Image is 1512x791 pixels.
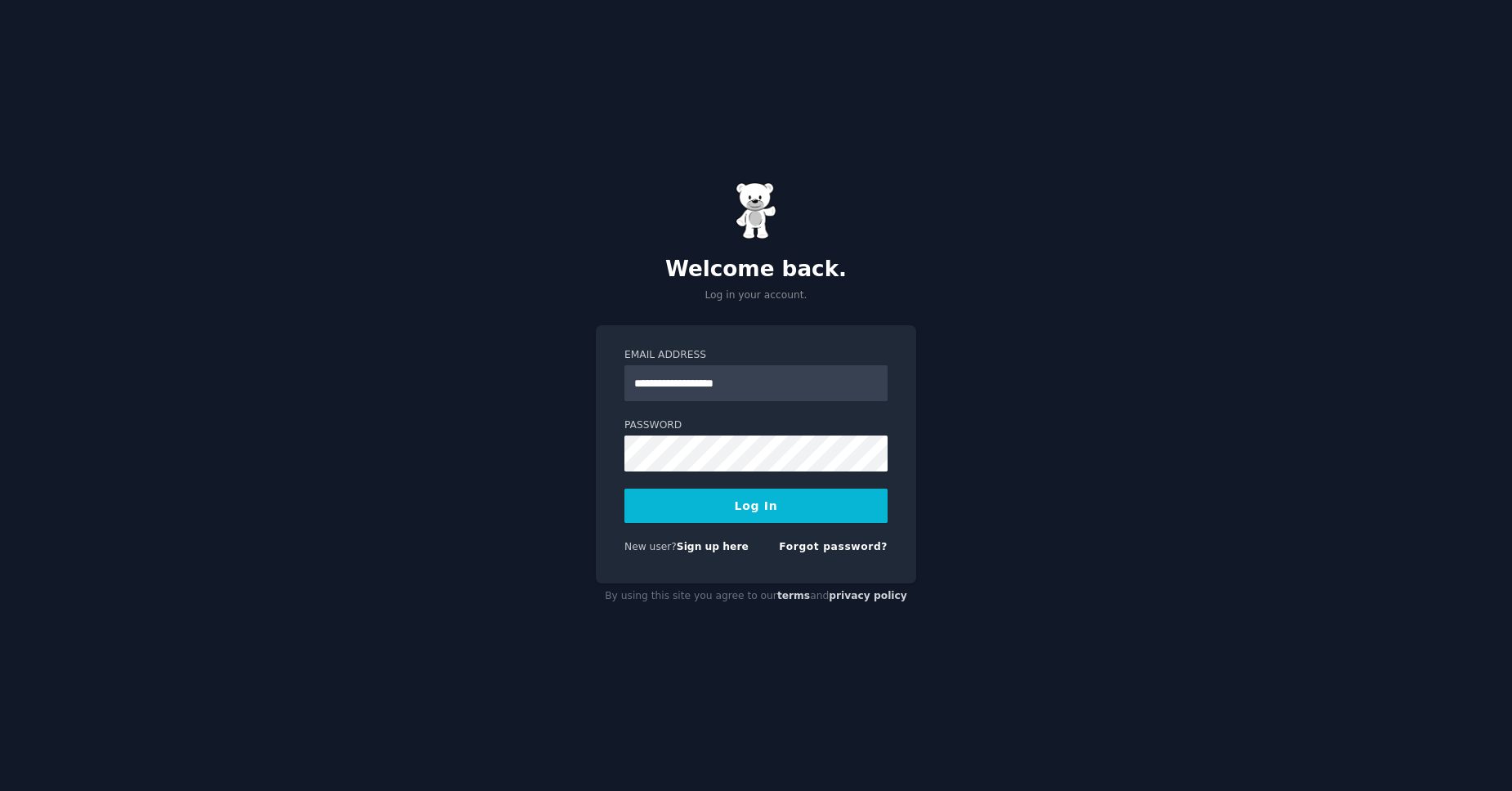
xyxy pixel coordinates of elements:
[596,583,916,610] div: By using this site you agree to our and
[777,590,810,601] a: terms
[624,541,677,552] span: New user?
[736,182,776,239] img: Gummy Bear
[779,541,888,552] a: Forgot password?
[624,418,888,433] label: Password
[624,489,888,523] button: Log In
[624,348,888,363] label: Email Address
[829,590,907,601] a: privacy policy
[596,288,916,303] p: Log in your account.
[677,541,749,552] a: Sign up here
[596,257,916,283] h2: Welcome back.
